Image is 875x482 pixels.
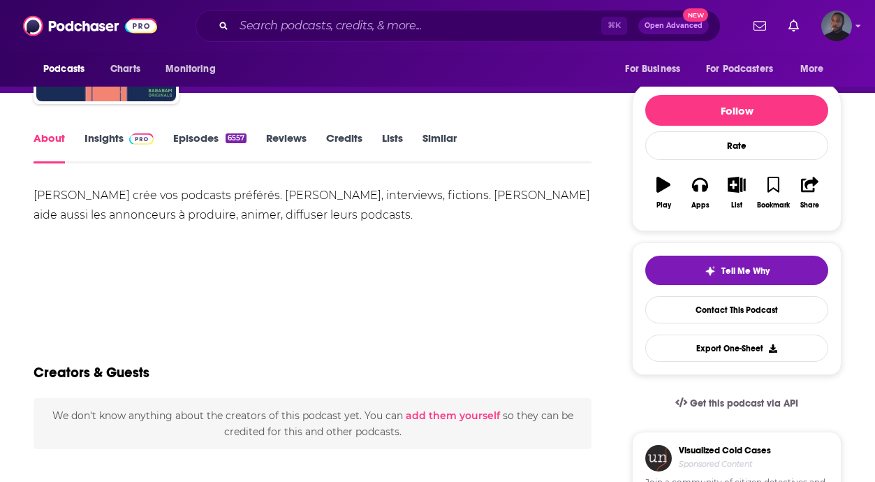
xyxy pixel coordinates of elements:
[406,410,500,421] button: add them yourself
[821,10,852,41] button: Show profile menu
[645,296,828,323] a: Contact This Podcast
[196,10,721,42] div: Search podcasts, credits, & more...
[645,256,828,285] button: tell me why sparkleTell Me Why
[129,133,154,145] img: Podchaser Pro
[638,17,709,34] button: Open AdvancedNew
[731,201,742,210] div: List
[706,59,773,79] span: For Podcasters
[43,59,84,79] span: Podcasts
[615,56,698,82] button: open menu
[326,131,362,163] a: Credits
[664,386,809,421] a: Get this podcast via API
[757,201,790,210] div: Bookmark
[821,10,852,41] span: Logged in as jarryd.boyd
[226,133,247,143] div: 6557
[34,56,103,82] button: open menu
[645,445,672,472] img: coldCase.18b32719.png
[625,59,680,79] span: For Business
[601,17,627,35] span: ⌘ K
[156,56,233,82] button: open menu
[792,168,828,218] button: Share
[755,168,791,218] button: Bookmark
[422,131,457,163] a: Similar
[691,201,709,210] div: Apps
[266,131,307,163] a: Reviews
[697,56,793,82] button: open menu
[645,168,682,218] button: Play
[84,131,154,163] a: InsightsPodchaser Pro
[679,459,771,469] h4: Sponsored Content
[721,265,770,277] span: Tell Me Why
[34,364,149,381] h2: Creators & Guests
[656,201,671,210] div: Play
[234,15,601,37] input: Search podcasts, credits, & more...
[645,22,703,29] span: Open Advanced
[791,56,841,82] button: open menu
[719,168,755,218] button: List
[821,10,852,41] img: User Profile
[101,56,149,82] a: Charts
[173,131,247,163] a: Episodes6557
[23,13,157,39] img: Podchaser - Follow, Share and Rate Podcasts
[645,95,828,126] button: Follow
[34,186,591,225] div: [PERSON_NAME] crée vos podcasts préférés. [PERSON_NAME], interviews, fictions. [PERSON_NAME] aide...
[783,14,804,38] a: Show notifications dropdown
[34,131,65,163] a: About
[705,265,716,277] img: tell me why sparkle
[382,131,403,163] a: Lists
[748,14,772,38] a: Show notifications dropdown
[645,335,828,362] button: Export One-Sheet
[52,409,573,437] span: We don't know anything about the creators of this podcast yet . You can so they can be credited f...
[682,168,718,218] button: Apps
[645,131,828,160] div: Rate
[679,445,771,456] h3: Visualized Cold Cases
[800,59,824,79] span: More
[110,59,140,79] span: Charts
[800,201,819,210] div: Share
[683,8,708,22] span: New
[166,59,215,79] span: Monitoring
[690,397,798,409] span: Get this podcast via API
